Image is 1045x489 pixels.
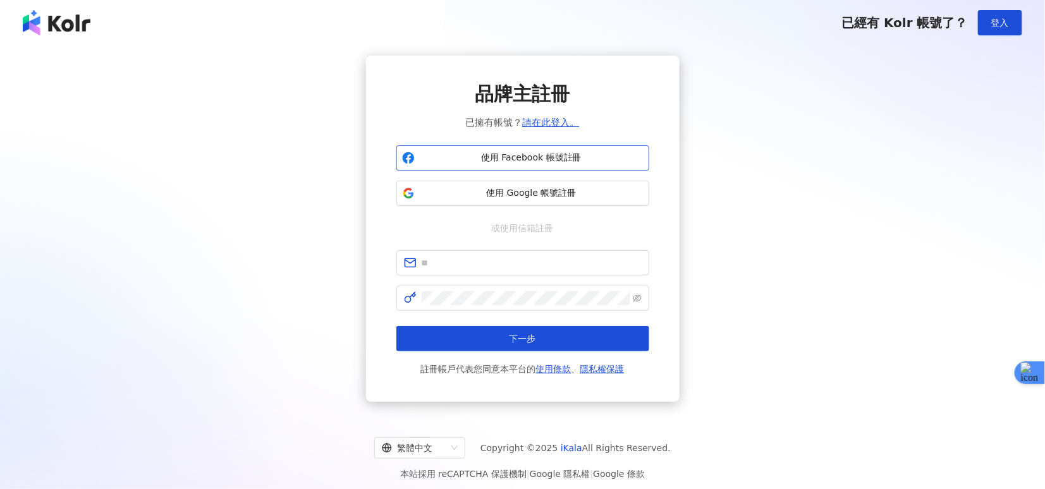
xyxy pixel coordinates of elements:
[841,15,968,30] span: 已經有 Kolr 帳號了？
[991,18,1009,28] span: 登入
[421,361,625,377] span: 註冊帳戶代表您同意本平台的 、
[978,10,1022,35] button: 登入
[590,469,594,479] span: |
[420,152,644,164] span: 使用 Facebook 帳號註冊
[633,294,642,303] span: eye-invisible
[475,81,570,107] span: 品牌主註冊
[396,145,649,171] button: 使用 Facebook 帳號註冊
[523,117,580,128] a: 請在此登入。
[23,10,90,35] img: logo
[527,469,530,479] span: |
[466,115,580,130] span: 已擁有帳號？
[483,221,563,235] span: 或使用信箱註冊
[420,187,644,200] span: 使用 Google 帳號註冊
[536,364,571,374] a: 使用條款
[593,469,645,479] a: Google 條款
[382,438,446,458] div: 繁體中文
[396,326,649,351] button: 下一步
[510,334,536,344] span: 下一步
[396,181,649,206] button: 使用 Google 帳號註冊
[561,443,582,453] a: iKala
[480,440,671,456] span: Copyright © 2025 All Rights Reserved.
[580,364,625,374] a: 隱私權保護
[530,469,590,479] a: Google 隱私權
[400,466,645,481] span: 本站採用 reCAPTCHA 保護機制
